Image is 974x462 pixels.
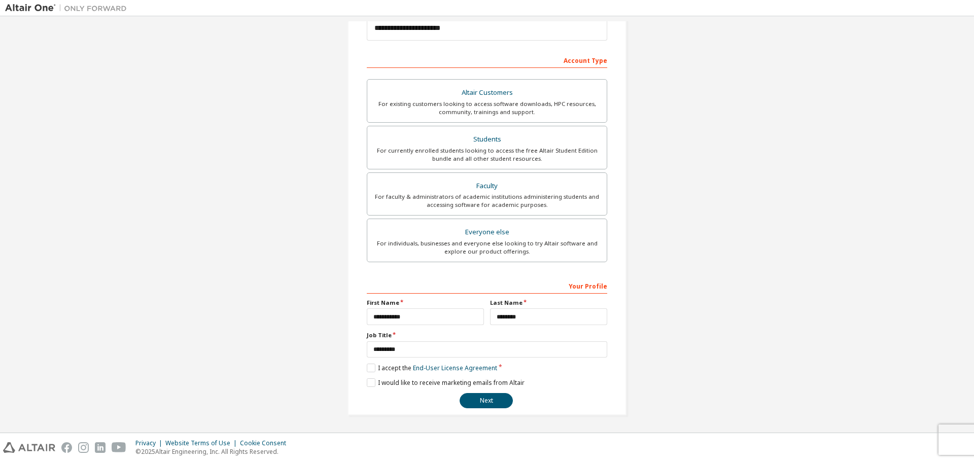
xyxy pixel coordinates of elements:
[78,442,89,453] img: instagram.svg
[135,439,165,447] div: Privacy
[373,179,601,193] div: Faculty
[5,3,132,13] img: Altair One
[135,447,292,456] p: © 2025 Altair Engineering, Inc. All Rights Reserved.
[367,331,607,339] label: Job Title
[95,442,106,453] img: linkedin.svg
[373,132,601,147] div: Students
[61,442,72,453] img: facebook.svg
[373,147,601,163] div: For currently enrolled students looking to access the free Altair Student Edition bundle and all ...
[373,239,601,256] div: For individuals, businesses and everyone else looking to try Altair software and explore our prod...
[373,193,601,209] div: For faculty & administrators of academic institutions administering students and accessing softwa...
[367,52,607,68] div: Account Type
[165,439,240,447] div: Website Terms of Use
[112,442,126,453] img: youtube.svg
[3,442,55,453] img: altair_logo.svg
[367,277,607,294] div: Your Profile
[413,364,497,372] a: End-User License Agreement
[490,299,607,307] label: Last Name
[373,86,601,100] div: Altair Customers
[367,364,497,372] label: I accept the
[373,100,601,116] div: For existing customers looking to access software downloads, HPC resources, community, trainings ...
[367,299,484,307] label: First Name
[373,225,601,239] div: Everyone else
[460,393,513,408] button: Next
[367,378,525,387] label: I would like to receive marketing emails from Altair
[240,439,292,447] div: Cookie Consent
